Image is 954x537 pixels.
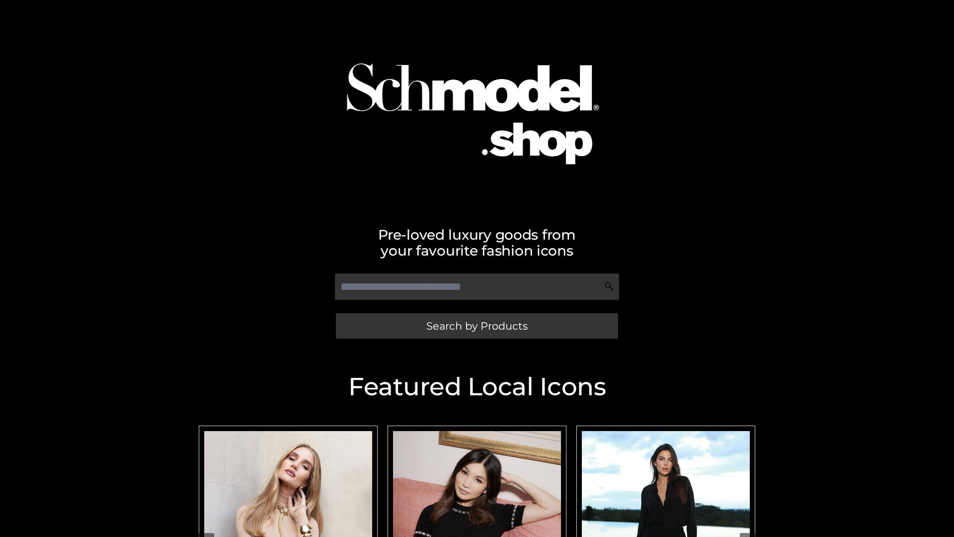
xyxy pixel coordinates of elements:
a: Search by Products [336,313,618,339]
h2: Pre-loved luxury goods from your favourite fashion icons [194,227,760,259]
span: Search by Products [426,321,528,331]
h2: Featured Local Icons​ [194,374,760,399]
img: Search Icon [604,281,614,291]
